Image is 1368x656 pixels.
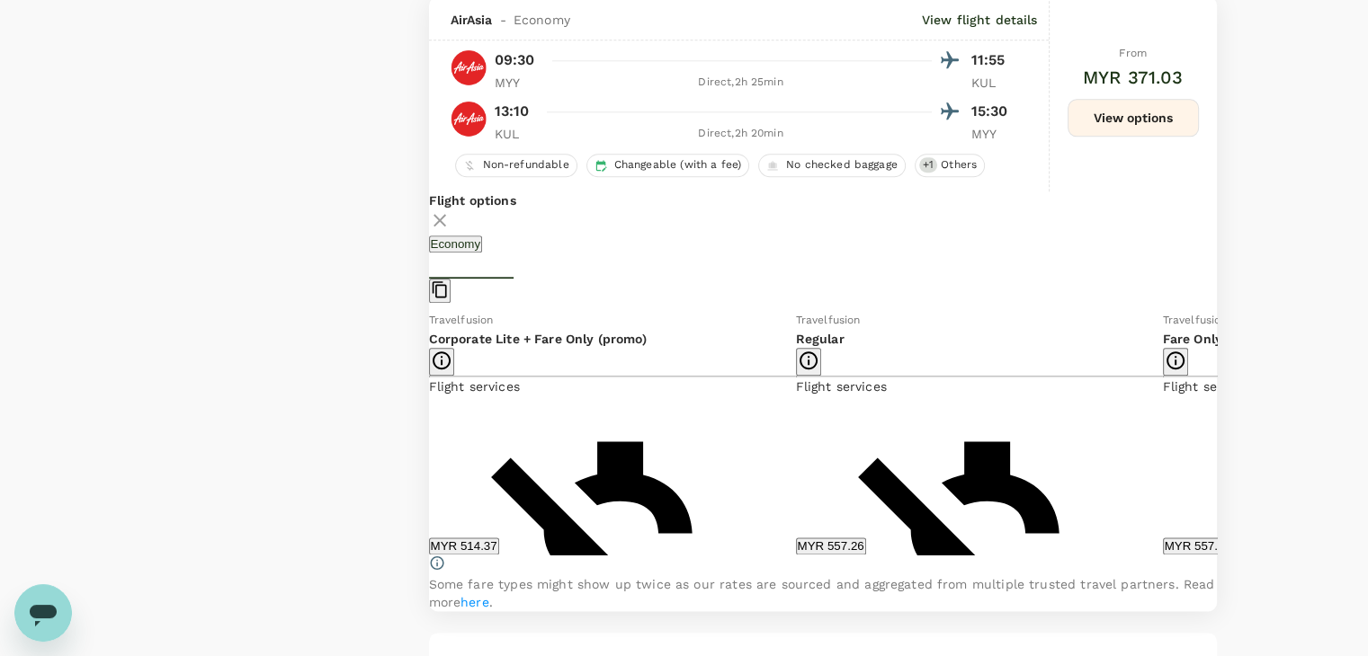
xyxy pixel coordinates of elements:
[796,537,866,554] button: MYR 557.26
[1163,379,1254,394] span: Flight services
[796,379,887,394] span: Flight services
[1163,314,1228,326] span: Travelfusion
[919,157,937,173] span: + 1
[971,49,1016,71] p: 11:55
[607,157,748,173] span: Changeable (with a fee)
[1068,99,1199,137] button: View options
[586,154,749,177] div: Changeable (with a fee)
[14,584,72,642] iframe: Button to launch messaging window
[495,74,540,92] p: MYY
[971,125,1016,143] p: MYY
[550,125,932,143] div: Direct , 2h 20min
[429,330,796,348] p: Corporate Lite + Fare Only (promo)
[429,235,483,253] button: Economy
[550,74,932,92] div: Direct , 2h 25min
[934,157,984,173] span: Others
[451,11,493,29] span: AirAsia
[971,101,1016,122] p: 15:30
[495,49,535,71] p: 09:30
[451,101,487,137] img: AK
[451,49,487,85] img: AK
[796,314,861,326] span: Travelfusion
[476,157,577,173] span: Non-refundable
[971,74,1016,92] p: KUL
[429,575,1217,611] p: Some fare types might show up twice as our rates are sourced and aggregated from multiple trusted...
[429,314,494,326] span: Travelfusion
[495,125,540,143] p: KUL
[460,595,489,609] a: here
[796,330,1163,348] p: Regular
[1083,63,1184,92] h6: MYR 371.03
[1163,537,1233,554] button: MYR 557.26
[455,154,577,177] div: Non-refundable
[1119,47,1147,59] span: From
[429,379,520,394] span: Flight services
[493,11,514,29] span: -
[922,11,1038,29] p: View flight details
[429,191,1217,209] p: Flight options
[915,154,985,177] div: +1Others
[495,101,530,122] p: 13:10
[514,11,570,29] span: Economy
[429,537,499,554] button: MYR 514.37
[779,157,905,173] span: No checked baggage
[758,154,906,177] div: No checked baggage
